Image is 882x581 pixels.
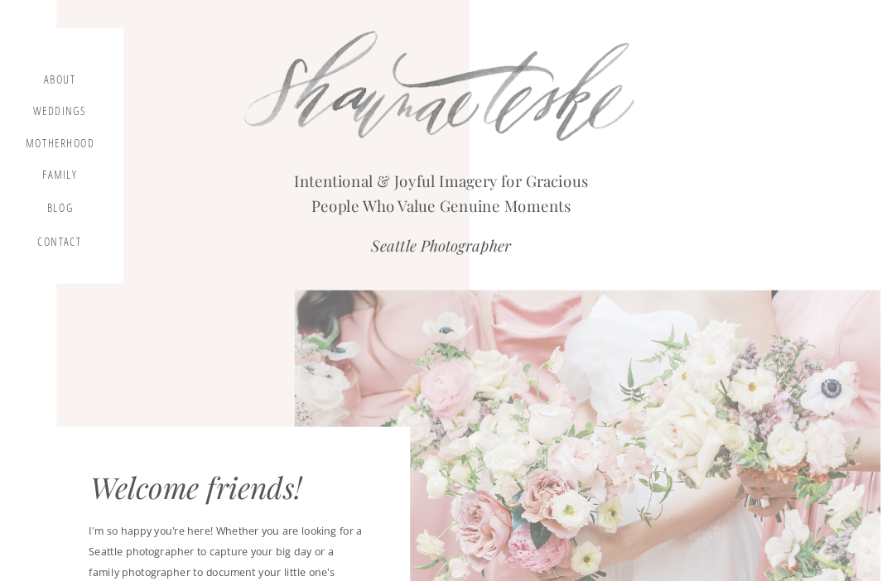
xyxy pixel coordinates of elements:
a: motherhood [26,137,94,153]
a: blog [38,200,81,221]
div: Welcome friends! [90,469,349,511]
a: Weddings [31,104,87,122]
a: Family [31,167,87,186]
a: contact [35,235,84,255]
a: about [38,73,81,90]
h2: Intentional & Joyful Imagery for Gracious People Who Value Genuine Moments [277,168,604,210]
i: Seattle Photographer [371,234,511,255]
